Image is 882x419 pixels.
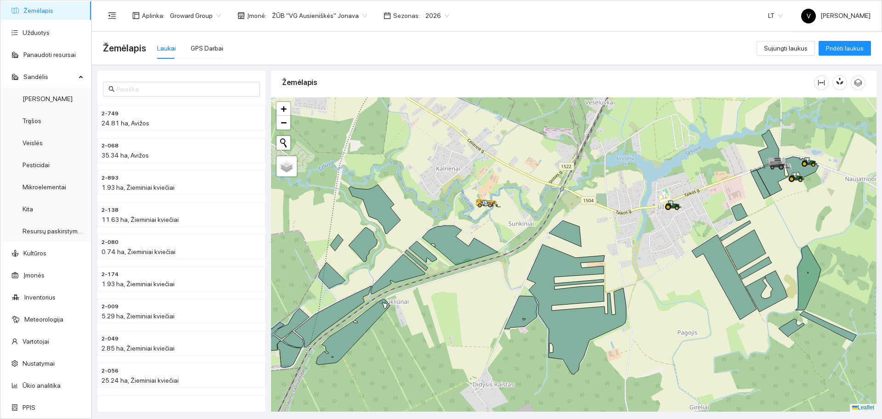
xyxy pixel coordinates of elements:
span: + [281,103,287,114]
a: Užduotys [23,29,50,36]
a: Veislės [23,139,43,147]
a: Kultūros [23,249,46,257]
button: Sujungti laukus [757,41,815,56]
input: Paieška [117,84,254,94]
a: Meteorologija [24,316,63,323]
a: Panaudoti resursai [23,51,76,58]
a: Leaflet [852,404,874,411]
a: Resursų paskirstymas [23,227,85,235]
span: Aplinka : [142,11,164,21]
span: V [807,9,811,23]
span: 0.74 ha, Žieminiai kviečiai [102,248,175,255]
span: ŽŪB "VG Ausieniškės" Jonava [272,9,367,23]
span: shop [237,12,245,19]
span: 2-713 [102,399,119,408]
a: Inventorius [24,294,56,301]
span: Groward Group [170,9,221,23]
span: Pridėti laukus [826,43,864,53]
span: − [281,117,287,128]
span: menu-fold [108,11,116,20]
span: 2-049 [102,334,119,343]
div: GPS Darbai [191,43,223,53]
button: menu-fold [103,6,121,25]
span: 2-056 [102,367,119,375]
div: Žemėlapis [282,69,814,96]
span: 25.24 ha, Žieminiai kviečiai [102,377,179,384]
a: Ūkio analitika [23,382,61,389]
a: Pridėti laukus [819,45,871,52]
span: 24.81 ha, Avižos [102,119,149,127]
a: [PERSON_NAME] [23,95,73,102]
span: 1.93 ha, Žieminiai kviečiai [102,184,175,191]
a: PPIS [23,404,35,411]
button: Pridėti laukus [819,41,871,56]
a: Žemėlapis [23,7,53,14]
a: Layers [277,156,297,176]
span: 2-893 [102,174,119,182]
span: Sandėlis [23,68,76,86]
span: 2.85 ha, Žieminiai kviečiai [102,345,175,352]
button: Initiate a new search [277,136,290,150]
span: 2-068 [102,142,119,150]
a: Nustatymai [23,360,55,367]
span: 2-009 [102,302,119,311]
span: 2-749 [102,109,119,118]
a: Vartotojai [23,338,49,345]
span: 35.34 ha, Avižos [102,152,149,159]
span: Įmonė : [247,11,266,21]
button: column-width [814,75,829,90]
a: Kita [23,205,33,213]
a: Mikroelementai [23,183,66,191]
span: 2-138 [102,206,119,215]
span: LT [768,9,783,23]
span: search [108,86,115,92]
span: Sujungti laukus [764,43,808,53]
a: Sujungti laukus [757,45,815,52]
a: Trąšos [23,117,41,125]
span: 2-174 [102,270,119,279]
span: calendar [384,12,391,19]
span: layout [132,12,140,19]
span: 5.29 ha, Žieminiai kviečiai [102,312,175,320]
div: Laukai [157,43,176,53]
span: 11.63 ha, Žieminiai kviečiai [102,216,179,223]
span: Sezonas : [393,11,420,21]
a: Zoom out [277,116,290,130]
a: Įmonės [23,272,45,279]
a: Pesticidai [23,161,50,169]
span: [PERSON_NAME] [801,12,871,19]
span: 2-080 [102,238,119,247]
span: 2026 [425,9,449,23]
span: column-width [814,79,828,86]
a: Zoom in [277,102,290,116]
span: 1.93 ha, Žieminiai kviečiai [102,280,175,288]
span: Žemėlapis [103,41,146,56]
